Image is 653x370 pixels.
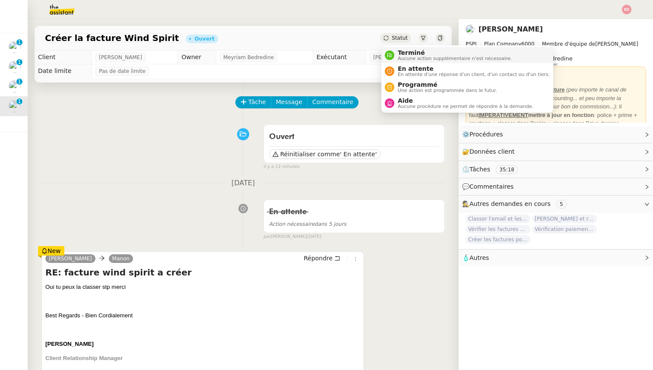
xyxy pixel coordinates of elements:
button: Commentaire [307,96,358,108]
span: Commentaires [469,183,514,190]
span: Classer l'email et les fichiers [466,215,530,223]
img: svg [622,5,631,14]
span: Membre d'équipe de [542,41,596,47]
span: Pas de date limite [99,67,146,76]
a: Manon [109,255,133,262]
span: Réinitialiser comme [280,150,340,158]
img: users%2Fa6PbEmLwvGXylUqKytRPpDpAx153%2Favatar%2Ffanny.png [9,61,21,73]
span: Autres [469,254,489,261]
span: En attente d'une réponse d'un client, d'un contact ou d'un tiers. [398,72,550,77]
span: Action nécessaire [269,221,315,227]
button: Répondre [301,253,343,263]
td: Client [35,51,92,64]
span: En attente [269,208,307,216]
button: Réinitialiser comme' En attente' [269,149,380,159]
span: Aucune procédure ne permet de répondre à la demande. [398,104,533,109]
img: users%2Fa6PbEmLwvGXylUqKytRPpDpAx153%2Favatar%2Ffanny.png [9,80,21,92]
span: Statut [392,35,408,41]
span: Aide [398,97,533,104]
span: Tâches [469,166,490,173]
img: users%2FNmPW3RcGagVdwlUj0SIRjiM8zA23%2Favatar%2Fb3e8f68e-88d8-429d-a2bd-00fb6f2d12db [9,100,21,112]
span: Meyriam Bedredine [223,53,274,62]
span: [PERSON_NAME] [466,40,646,48]
nz-badge-sup: 1 [16,98,22,104]
div: Ne pas accuser réception [469,69,643,77]
small: [PERSON_NAME] [263,233,321,240]
div: 🕵️Autres demandes en cours 5 [459,196,653,212]
span: Créer la facture Wind Spirit [45,34,179,42]
td: Date limite [35,64,92,78]
nz-badge-sup: 1 [16,39,22,45]
span: 💬 [462,183,517,190]
div: New [38,246,64,256]
span: Créer les factures pour Coromandel [466,235,530,244]
nz-tag: 5 [556,200,567,209]
span: Vérifier les factures non réglées [466,225,530,234]
u: IMPERATIVEMENT [479,112,528,118]
span: Client Relationship Manager [45,355,123,361]
span: Oui tu peux la classer stp merci [45,284,126,290]
span: Procédures [469,131,503,138]
h4: RE: facture wind spirit a créer [45,266,360,278]
td: Owner [178,51,216,64]
a: [PERSON_NAME] [479,25,543,33]
span: Une action est programmée dans le futur. [398,88,497,93]
img: users%2FWH1OB8fxGAgLOjAz1TtlPPgOcGL2%2Favatar%2F32e28291-4026-4208-b892-04f74488d877 [9,41,21,53]
div: 🧴Autres [459,250,653,266]
span: [DATE] [306,233,321,240]
strong: mettre à jour en fonction [479,112,594,118]
div: ⚠️🧾 : il faut : police + prime + courtage + classer dans Brokin + classer dans Drive dossier Fact... [469,85,643,136]
p: 1 [18,59,21,67]
nz-tag: 35:18 [496,165,518,174]
span: Message [276,97,302,107]
button: Tâche [235,96,271,108]
span: [PERSON_NAME] [373,53,416,62]
a: [PERSON_NAME] [45,255,95,262]
div: 🔐Données client [459,143,653,160]
span: [PERSON_NAME] [99,53,142,62]
span: En attente [398,65,550,72]
span: Commentaire [312,97,353,107]
span: [PERSON_NAME] [45,341,94,347]
p: 1 [18,79,21,86]
div: ⏲️Tâches 35:18 [459,161,653,178]
span: ' En attente' [340,150,377,158]
span: Programmé [398,81,497,88]
span: Répondre [304,254,333,262]
div: 💬Commentaires [459,178,653,195]
button: Message [271,96,307,108]
p: 1 [18,98,21,106]
span: Données client [469,148,515,155]
img: users%2FNmPW3RcGagVdwlUj0SIRjiM8zA23%2Favatar%2Fb3e8f68e-88d8-429d-a2bd-00fb6f2d12db [466,25,475,34]
span: 6000 [521,41,535,47]
td: Exécutant [313,51,366,64]
span: il y a 11 minutes [263,163,300,171]
span: Best Regards - Bien Cordialement [45,312,133,319]
span: Aucune action supplémentaire n'est nécessaire. [398,56,512,61]
span: PSPI [466,41,477,47]
span: ⏲️ [462,166,525,173]
div: Ouvert [194,36,214,41]
span: [PERSON_NAME] et relancez les impayés chez [PERSON_NAME] [532,215,597,223]
span: Vérification paiements WYCC et MS [PERSON_NAME] [532,225,597,234]
span: [DATE] [225,177,262,189]
span: par [263,233,271,240]
span: Autres demandes en cours [469,200,551,207]
span: ⚙️ [462,130,507,139]
span: Tâche [248,97,266,107]
div: ⚙️Procédures [459,126,653,143]
span: Terminé [398,49,512,56]
span: 🔐 [462,147,518,157]
span: Plan Company [484,41,521,47]
span: dans 5 jours [269,221,346,227]
span: 🕵️ [462,200,570,207]
p: 1 [18,39,21,47]
nz-badge-sup: 1 [16,79,22,85]
span: Ouvert [269,133,295,141]
nz-badge-sup: 1 [16,59,22,65]
span: 🧴 [462,254,489,261]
